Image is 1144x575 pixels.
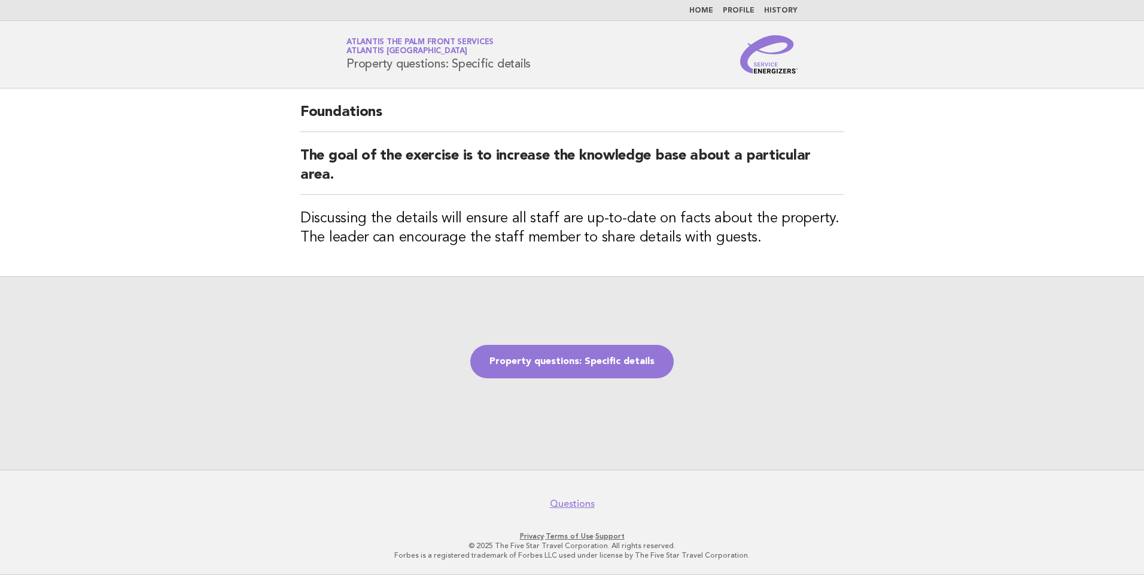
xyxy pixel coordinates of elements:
[595,532,625,540] a: Support
[723,7,754,14] a: Profile
[300,103,844,132] h2: Foundations
[346,48,467,56] span: Atlantis [GEOGRAPHIC_DATA]
[346,38,494,55] a: Atlantis The Palm Front ServicesAtlantis [GEOGRAPHIC_DATA]
[300,209,844,247] h3: Discussing the details will ensure all staff are up-to-date on facts about the property. The lead...
[206,550,938,560] p: Forbes is a registered trademark of Forbes LLC used under license by The Five Star Travel Corpora...
[300,146,844,195] h2: The goal of the exercise is to increase the knowledge base about a particular area.
[740,35,798,74] img: Service Energizers
[346,39,531,70] h1: Property questions: Specific details
[546,532,594,540] a: Terms of Use
[206,531,938,541] p: · ·
[689,7,713,14] a: Home
[470,345,674,378] a: Property questions: Specific details
[206,541,938,550] p: © 2025 The Five Star Travel Corporation. All rights reserved.
[764,7,798,14] a: History
[520,532,544,540] a: Privacy
[550,498,595,510] a: Questions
